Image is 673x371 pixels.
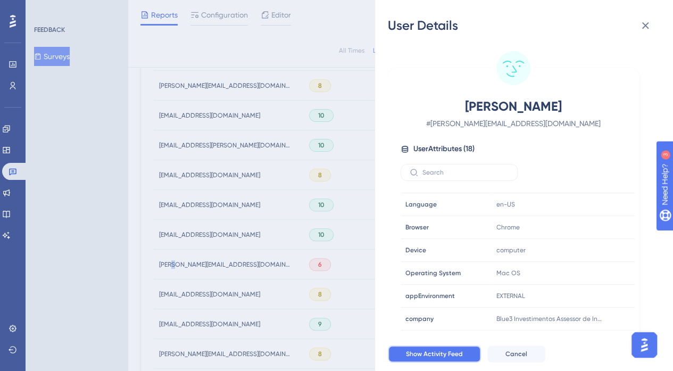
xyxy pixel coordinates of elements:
[74,5,77,14] div: 3
[388,17,660,34] div: User Details
[388,345,481,362] button: Show Activity Feed
[496,223,520,232] span: Chrome
[422,169,509,176] input: Search
[420,98,607,115] span: [PERSON_NAME]
[413,143,475,155] span: User Attributes ( 18 )
[405,315,434,323] span: company
[405,292,455,300] span: appEnvironment
[505,350,527,358] span: Cancel
[420,117,607,130] span: # [PERSON_NAME][EMAIL_ADDRESS][DOMAIN_NAME]
[628,329,660,361] iframe: UserGuiding AI Assistant Launcher
[487,345,545,362] button: Cancel
[496,200,515,209] span: en-US
[405,246,426,254] span: Device
[496,292,525,300] span: EXTERNAL
[405,200,437,209] span: Language
[25,3,67,15] span: Need Help?
[496,315,603,323] span: Blue3 Investimentos Assessor de Investimentos Ltda
[405,269,461,277] span: Operating System
[496,246,526,254] span: computer
[406,350,463,358] span: Show Activity Feed
[496,269,520,277] span: Mac OS
[405,223,429,232] span: Browser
